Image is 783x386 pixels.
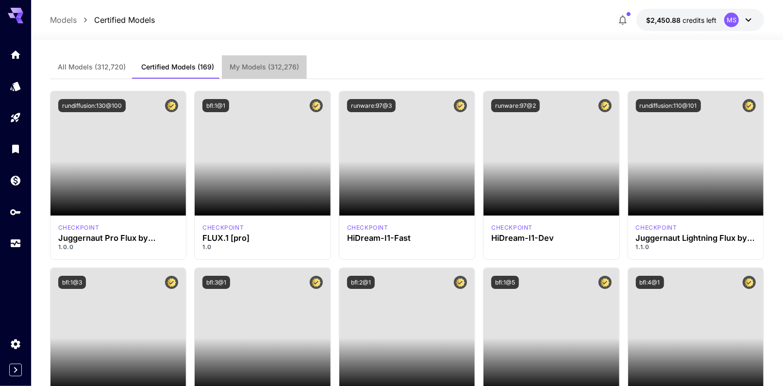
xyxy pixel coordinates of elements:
button: Certified Model – Vetted for best performance and includes a commercial license. [165,99,178,112]
p: checkpoint [491,223,533,232]
button: bfl:4@1 [636,276,664,289]
div: Models [10,78,21,90]
button: bfl:1@3 [58,276,86,289]
a: Certified Models [94,14,155,26]
span: My Models (312,276) [230,63,299,71]
h3: HiDream-I1-Dev [491,234,612,243]
p: checkpoint [347,223,388,232]
button: Certified Model – Vetted for best performance and includes a commercial license. [599,276,612,289]
button: bfl:1@1 [202,99,229,112]
button: bfl:2@1 [347,276,375,289]
button: $2,450.87616MS [636,9,764,31]
button: Certified Model – Vetted for best performance and includes a commercial license. [310,99,323,112]
p: 1.0.0 [58,243,179,252]
button: Certified Model – Vetted for best performance and includes a commercial license. [454,276,467,289]
div: Wallet [10,172,21,184]
button: Certified Model – Vetted for best performance and includes a commercial license. [454,99,467,112]
div: Library [10,143,21,155]
p: checkpoint [202,223,244,232]
h3: Juggernaut Pro Flux by RunDiffusion [58,234,179,243]
div: HiDream Fast [347,223,388,232]
nav: breadcrumb [50,14,155,26]
span: All Models (312,720) [58,63,126,71]
p: 1.1.0 [636,243,756,252]
div: Playground [10,112,21,124]
button: bfl:3@1 [202,276,230,289]
div: FLUX.1 D [636,223,677,232]
p: 1.0 [202,243,323,252]
div: API Keys [10,206,21,218]
p: checkpoint [636,223,677,232]
div: FLUX.1 D [58,223,100,232]
button: Certified Model – Vetted for best performance and includes a commercial license. [599,99,612,112]
div: MS [724,13,739,27]
button: Certified Model – Vetted for best performance and includes a commercial license. [310,276,323,289]
button: bfl:1@5 [491,276,519,289]
button: Certified Model – Vetted for best performance and includes a commercial license. [743,276,756,289]
button: runware:97@2 [491,99,540,112]
button: Expand sidebar [9,364,22,376]
p: checkpoint [58,223,100,232]
button: rundiffusion:130@100 [58,99,126,112]
button: rundiffusion:110@101 [636,99,701,112]
h3: Juggernaut Lightning Flux by RunDiffusion [636,234,756,243]
h3: HiDream-I1-Fast [347,234,467,243]
span: credits left [683,16,716,24]
div: $2,450.87616 [646,15,716,25]
button: runware:97@3 [347,99,396,112]
div: fluxpro [202,223,244,232]
span: $2,450.88 [646,16,683,24]
a: Models [50,14,77,26]
div: Usage [10,237,21,250]
button: Certified Model – Vetted for best performance and includes a commercial license. [165,276,178,289]
span: Certified Models (169) [141,63,214,71]
div: HiDream Dev [491,223,533,232]
h3: FLUX.1 [pro] [202,234,323,243]
div: Home [10,46,21,58]
div: Settings [10,338,21,350]
button: Certified Model – Vetted for best performance and includes a commercial license. [743,99,756,112]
